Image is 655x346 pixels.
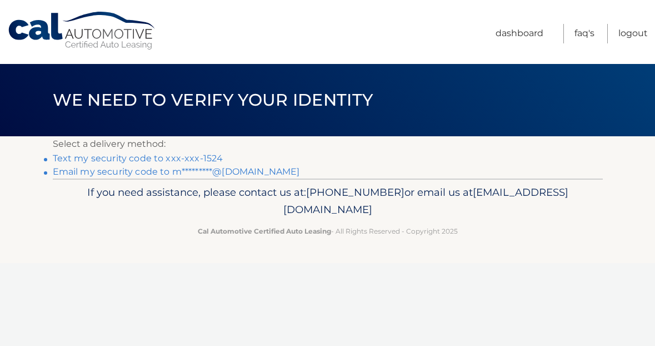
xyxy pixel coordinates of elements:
p: - All Rights Reserved - Copyright 2025 [60,225,596,237]
a: FAQ's [574,24,594,43]
a: Dashboard [496,24,543,43]
a: Cal Automotive [7,11,157,51]
span: [PHONE_NUMBER] [306,186,404,199]
strong: Cal Automotive Certified Auto Leasing [198,227,331,235]
a: Text my security code to xxx-xxx-1524 [53,153,223,164]
p: If you need assistance, please contact us at: or email us at [60,184,596,219]
p: Select a delivery method: [53,136,603,152]
span: We need to verify your identity [53,90,373,110]
a: Logout [618,24,648,43]
a: Email my security code to m*********@[DOMAIN_NAME] [53,166,300,177]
